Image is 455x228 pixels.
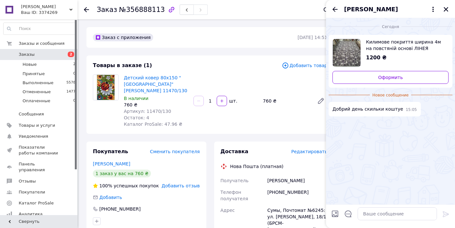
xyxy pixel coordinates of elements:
[124,109,171,114] span: Артикул: 11470/130
[19,111,44,117] span: Сообщения
[331,5,339,13] button: Назад
[221,148,249,154] span: Доставка
[442,5,450,13] button: Закрыть
[332,39,449,67] a: Посмотреть товар
[260,96,312,105] div: 760 ₴
[406,107,417,113] span: 15:05 12.08.2025
[119,6,165,14] span: №356888113
[93,75,118,100] img: Детский ковер 80х150 "Божья коровка" Kolibri 11470/130
[124,75,187,93] a: Детский ковер 80х150 "[GEOGRAPHIC_DATA]" [PERSON_NAME] 11470/130
[84,6,89,13] div: Вернуться назад
[221,178,249,183] span: Получатель
[66,80,75,86] span: 5578
[266,186,329,204] div: [PHONE_NUMBER]
[344,210,352,218] button: Открыть шаблоны ответов
[19,161,60,173] span: Панель управления
[221,208,235,213] span: Адрес
[19,41,64,46] span: Заказы и сообщения
[68,52,74,57] span: 2
[19,134,48,139] span: Уведомления
[73,71,75,77] span: 0
[124,122,182,127] span: Каталог ProSale: 47.96 ₴
[229,163,285,170] div: Нова Пошта (платная)
[370,93,411,98] span: Новое сообщение
[21,4,69,10] span: Хата Паласа
[323,6,367,13] div: Статус заказа
[221,190,248,201] span: Телефон получателя
[93,34,153,41] div: Заказ с приложения
[93,161,130,166] a: [PERSON_NAME]
[19,211,43,217] span: Аналитика
[282,62,327,69] span: Добавить товар
[73,98,75,104] span: 0
[366,39,443,52] span: Килимове покриття ширина 4м на повстяній основі ЛІНЕЯ
[19,200,54,206] span: Каталог ProSale
[366,55,387,61] span: 1200 ₴
[298,35,327,40] time: [DATE] 14:51
[93,62,152,68] span: Товары в заказе (1)
[124,115,149,120] span: Остаток: 4
[266,175,329,186] div: [PERSON_NAME]
[19,52,35,57] span: Заказы
[19,178,36,184] span: Отзывы
[93,170,151,177] div: 1 заказ у вас на 760 ₴
[66,89,75,95] span: 1477
[73,62,75,67] span: 2
[99,206,141,212] div: [PHONE_NUMBER]
[380,24,402,30] span: Сегодня
[150,149,200,154] span: Сменить покупателя
[19,144,60,156] span: Показатели работы компании
[99,183,112,188] span: 100%
[329,23,452,30] div: 12.08.2025
[314,94,327,107] a: Редактировать
[23,98,50,104] span: Оплаченные
[344,5,437,14] button: [PERSON_NAME]
[291,149,327,154] span: Редактировать
[23,71,45,77] span: Принятые
[332,106,403,113] span: Добрий день скильки коштуе
[19,123,55,128] span: Товары и услуги
[228,98,238,104] div: шт.
[162,183,200,188] span: Добавить отзыв
[124,102,188,108] div: 760 ₴
[97,6,117,14] span: Заказ
[93,148,128,154] span: Покупатель
[19,189,45,195] span: Покупатели
[23,80,54,86] span: Выполненные
[93,183,159,189] div: успешных покупок
[4,23,76,35] input: Поиск
[332,71,449,84] a: Оформить
[23,89,51,95] span: Отмененные
[124,96,148,101] span: В наличии
[344,5,398,14] span: [PERSON_NAME]
[99,195,122,200] span: Добавить
[21,10,77,15] div: Ваш ID: 3374269
[23,62,37,67] span: Новые
[333,39,361,67] img: 6407513071_w640_h640_kovrovoe-pokrytie-shirina.jpg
